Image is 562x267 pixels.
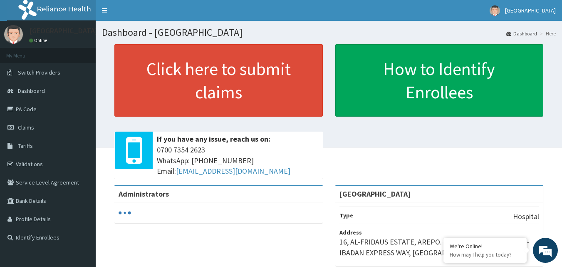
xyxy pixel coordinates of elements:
[119,189,169,199] b: Administrators
[29,27,98,35] p: [GEOGRAPHIC_DATA]
[18,87,45,95] span: Dashboard
[339,229,362,236] b: Address
[18,69,60,76] span: Switch Providers
[157,134,270,144] b: If you have any issue, reach us on:
[339,189,411,199] strong: [GEOGRAPHIC_DATA]
[29,37,49,43] a: Online
[119,207,131,219] svg: audio-loading
[450,251,520,258] p: How may I help you today?
[18,142,33,150] span: Tariffs
[339,237,540,258] p: 16, AL-FRIDAUS ESTATE, AREPO. OFF [GEOGRAPHIC_DATA]-IBADAN EXPRESS WAY, [GEOGRAPHIC_DATA].
[4,25,23,44] img: User Image
[157,145,319,177] span: 0700 7354 2623 WhatsApp: [PHONE_NUMBER] Email:
[176,166,290,176] a: [EMAIL_ADDRESS][DOMAIN_NAME]
[506,30,537,37] a: Dashboard
[18,124,34,131] span: Claims
[450,242,520,250] div: We're Online!
[102,27,556,38] h1: Dashboard - [GEOGRAPHIC_DATA]
[114,44,323,117] a: Click here to submit claims
[339,212,353,219] b: Type
[490,5,500,16] img: User Image
[538,30,556,37] li: Here
[513,211,539,222] p: Hospital
[505,7,556,14] span: [GEOGRAPHIC_DATA]
[335,44,544,117] a: How to Identify Enrollees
